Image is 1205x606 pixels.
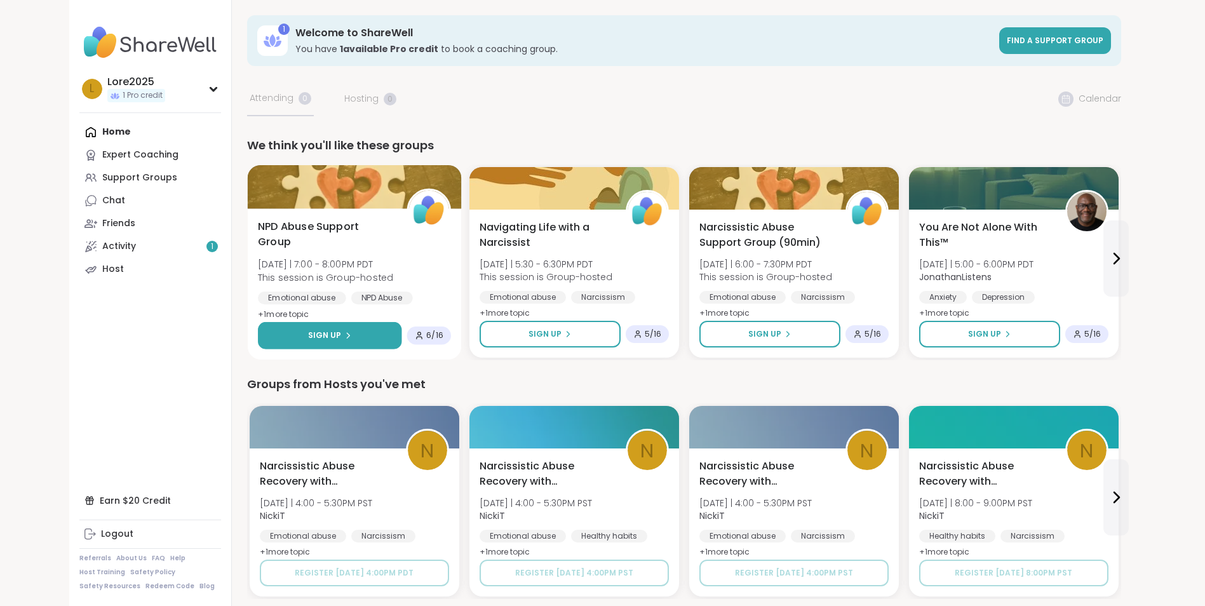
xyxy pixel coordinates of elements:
span: [DATE] | 7:00 - 8:00PM PDT [258,258,393,271]
div: Earn $20 Credit [79,489,221,512]
span: Sign Up [528,328,562,340]
span: N [421,436,434,466]
b: JonathanListens [919,271,992,283]
span: Register [DATE] 4:00PM PST [735,567,853,578]
img: ShareWell [628,192,667,231]
span: Narcissistic Abuse Recovery with [DEMOGRAPHIC_DATA] [919,459,1051,489]
div: Groups from Hosts you've met [247,375,1121,393]
div: Emotional abuse [480,291,566,304]
span: [DATE] | 8:00 - 9:00PM PST [919,497,1032,509]
span: N [1080,436,1093,466]
div: Host [102,263,124,276]
a: Host [79,258,221,281]
span: N [640,436,654,466]
span: Narcissistic Abuse Recovery with [DEMOGRAPHIC_DATA] [260,459,392,489]
div: Lore2025 [107,75,165,89]
span: Register [DATE] 4:00PM PDT [295,567,414,578]
span: 5 / 16 [645,329,661,339]
a: Support Groups [79,166,221,189]
span: 5 / 16 [1084,329,1101,339]
a: Help [170,554,185,563]
a: Host Training [79,568,125,577]
div: Logout [101,528,133,541]
span: This session is Group-hosted [699,271,832,283]
div: Narcissism [571,291,635,304]
span: Narcissistic Abuse Recovery with [DEMOGRAPHIC_DATA] [699,459,831,489]
img: JonathanListens [1067,192,1107,231]
b: NickiT [480,509,505,522]
img: ShareWell [408,191,448,231]
div: Emotional abuse [258,292,346,304]
span: [DATE] | 5:00 - 6:00PM PDT [919,258,1033,271]
span: [DATE] | 4:00 - 5:30PM PST [260,497,372,509]
b: NickiT [919,509,945,522]
span: This session is Group-hosted [480,271,612,283]
button: Sign Up [699,321,840,347]
b: NickiT [699,509,725,522]
span: 6 / 16 [426,330,443,340]
div: Healthy habits [571,530,647,542]
div: Expert Coaching [102,149,178,161]
div: Emotional abuse [699,530,786,542]
div: Anxiety [919,291,967,304]
img: ShareWell [847,192,887,231]
button: Sign Up [258,322,401,349]
div: Narcissism [791,530,855,542]
span: This session is Group-hosted [258,271,393,283]
span: 1 Pro credit [123,90,163,101]
span: NPD Abuse Support Group [258,219,393,250]
a: Blog [199,582,215,591]
div: NPD Abuse [351,292,412,304]
button: Sign Up [480,321,621,347]
span: Navigating Life with a Narcissist [480,220,612,250]
span: Sign Up [748,328,781,340]
span: L [90,81,94,97]
div: Emotional abuse [480,530,566,542]
b: NickiT [260,509,285,522]
a: Safety Resources [79,582,140,591]
div: Narcissism [1000,530,1065,542]
span: Register [DATE] 4:00PM PST [515,567,633,578]
a: Safety Policy [130,568,175,577]
a: Activity1 [79,235,221,258]
a: FAQ [152,554,165,563]
button: Register [DATE] 4:00PM PDT [260,560,449,586]
span: Register [DATE] 8:00PM PST [955,567,1072,578]
h3: You have to book a coaching group. [295,43,992,55]
a: Friends [79,212,221,235]
a: Expert Coaching [79,144,221,166]
div: Healthy habits [919,530,995,542]
div: Support Groups [102,172,177,184]
b: 1 available Pro credit [340,43,438,55]
button: Sign Up [919,321,1060,347]
a: Logout [79,523,221,546]
span: [DATE] | 4:00 - 5:30PM PST [480,497,592,509]
div: Narcissism [351,530,415,542]
span: N [860,436,873,466]
a: Find a support group [999,27,1111,54]
a: About Us [116,554,147,563]
span: 5 / 16 [865,329,881,339]
span: Sign Up [307,330,341,341]
div: 1 [278,24,290,35]
span: Sign Up [968,328,1001,340]
span: Narcissistic Abuse Recovery with [DEMOGRAPHIC_DATA] [480,459,612,489]
div: Chat [102,194,125,207]
span: 1 [211,241,213,252]
div: Activity [102,240,136,253]
div: Depression [972,291,1035,304]
span: Find a support group [1007,35,1103,46]
span: [DATE] | 6:00 - 7:30PM PDT [699,258,832,271]
span: [DATE] | 4:00 - 5:30PM PST [699,497,812,509]
div: Emotional abuse [699,291,786,304]
div: Narcissism [791,291,855,304]
button: Register [DATE] 8:00PM PST [919,560,1108,586]
a: Referrals [79,554,111,563]
img: ShareWell Nav Logo [79,20,221,65]
button: Register [DATE] 4:00PM PST [480,560,669,586]
div: Emotional abuse [260,530,346,542]
a: Chat [79,189,221,212]
div: Friends [102,217,135,230]
a: Redeem Code [145,582,194,591]
div: We think you'll like these groups [247,137,1121,154]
